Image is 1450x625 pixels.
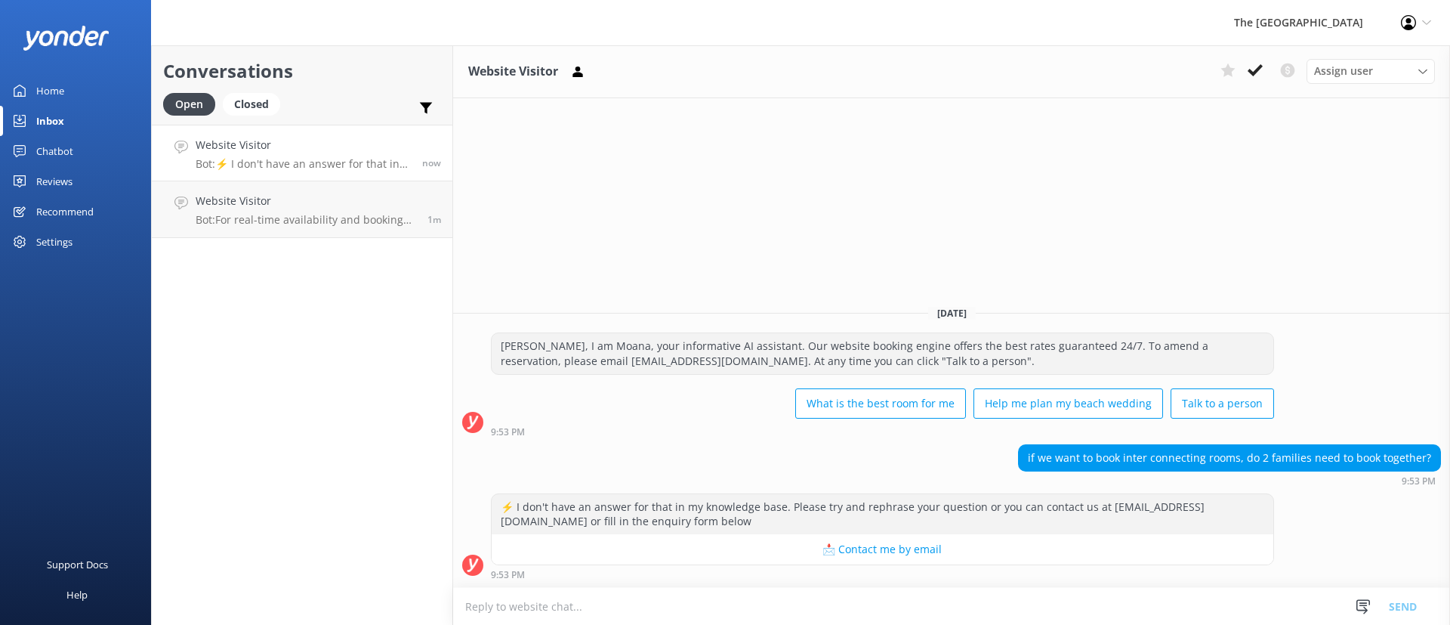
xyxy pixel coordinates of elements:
[23,26,110,51] img: yonder-white-logo.png
[492,534,1273,565] button: 📩 Contact me by email
[196,157,411,171] p: Bot: ⚡ I don't have an answer for that in my knowledge base. Please try and rephrase your questio...
[427,213,441,226] span: Oct 04 2025 09:52pm (UTC -10:00) Pacific/Honolulu
[1018,475,1441,486] div: Oct 04 2025 09:53pm (UTC -10:00) Pacific/Honolulu
[36,76,64,106] div: Home
[223,95,288,112] a: Closed
[491,569,1274,580] div: Oct 04 2025 09:53pm (UTC -10:00) Pacific/Honolulu
[36,227,72,257] div: Settings
[152,125,452,181] a: Website VisitorBot:⚡ I don't have an answer for that in my knowledge base. Please try and rephras...
[163,93,215,116] div: Open
[223,93,280,116] div: Closed
[491,428,525,437] strong: 9:53 PM
[1307,59,1435,83] div: Assign User
[36,196,94,227] div: Recommend
[36,166,72,196] div: Reviews
[1314,63,1373,79] span: Assign user
[422,156,441,169] span: Oct 04 2025 09:53pm (UTC -10:00) Pacific/Honolulu
[492,494,1273,534] div: ⚡ I don't have an answer for that in my knowledge base. Please try and rephrase your question or ...
[36,106,64,136] div: Inbox
[795,388,966,419] button: What is the best room for me
[1171,388,1274,419] button: Talk to a person
[152,181,452,238] a: Website VisitorBot:For real-time availability and bookings of adjoining rooms, such as the 2-Bedr...
[163,95,223,112] a: Open
[491,426,1274,437] div: Oct 04 2025 09:53pm (UTC -10:00) Pacific/Honolulu
[1402,477,1436,486] strong: 9:53 PM
[491,571,525,580] strong: 9:53 PM
[196,193,416,209] h4: Website Visitor
[468,62,558,82] h3: Website Visitor
[196,213,416,227] p: Bot: For real-time availability and bookings of adjoining rooms, such as the 2-Bedroom Beachside ...
[66,580,88,610] div: Help
[196,137,411,153] h4: Website Visitor
[163,57,441,85] h2: Conversations
[492,333,1273,373] div: [PERSON_NAME], I am Moana, your informative AI assistant. Our website booking engine offers the b...
[36,136,73,166] div: Chatbot
[1019,445,1440,471] div: if we want to book inter connecting rooms, do 2 families need to book together?
[47,549,108,580] div: Support Docs
[973,388,1163,419] button: Help me plan my beach wedding
[928,307,976,320] span: [DATE]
